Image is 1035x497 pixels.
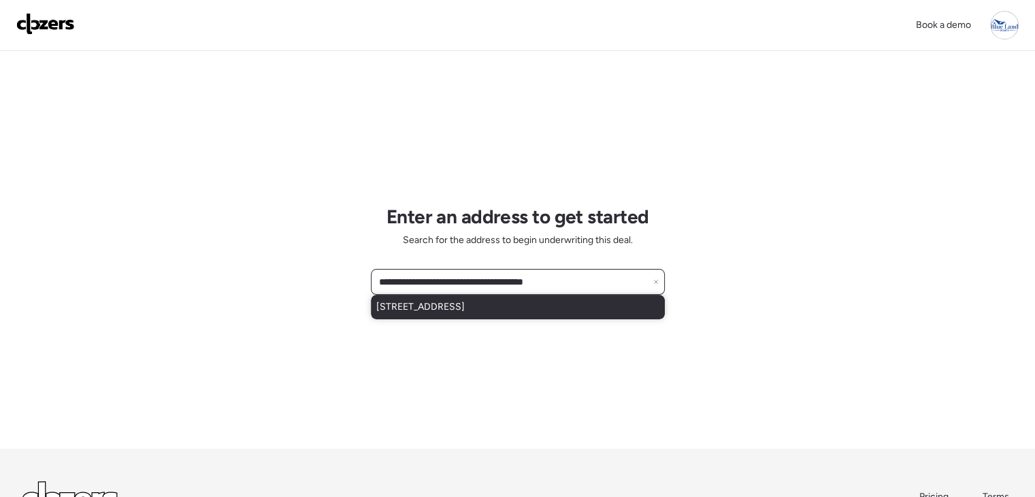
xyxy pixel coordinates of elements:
[376,300,465,314] span: [STREET_ADDRESS]
[387,205,649,228] h1: Enter an address to get started
[402,234,632,247] span: Search for the address to begin underwriting this deal.
[16,13,75,35] img: Logo
[916,19,971,31] span: Book a demo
